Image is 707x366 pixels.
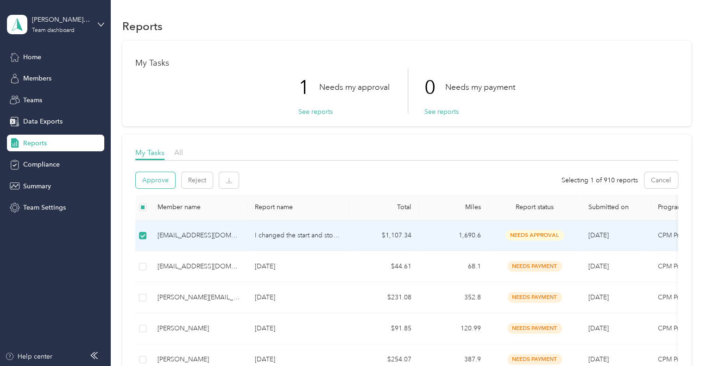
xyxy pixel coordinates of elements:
div: Miles [426,203,481,211]
span: Members [23,74,51,83]
span: Data Exports [23,117,63,126]
th: Submitted on [581,195,650,220]
div: [EMAIL_ADDRESS][DOMAIN_NAME] [158,261,240,272]
td: 352.8 [419,282,488,313]
div: [PERSON_NAME] [158,354,240,365]
span: [DATE] [588,231,609,239]
span: needs approval [505,230,564,241]
div: [PERSON_NAME] [158,323,240,334]
th: Report name [247,195,349,220]
span: needs payment [507,292,562,303]
div: Member name [158,203,240,211]
div: [PERSON_NAME]'s Team [32,15,90,25]
th: Member name [150,195,247,220]
p: 1 [298,68,319,107]
span: Report status [496,203,574,211]
td: $91.85 [349,313,419,344]
span: needs payment [507,354,562,365]
span: My Tasks [135,148,164,157]
div: Team dashboard [32,28,75,33]
span: Team Settings [23,203,66,212]
p: [DATE] [255,292,342,303]
span: Reports [23,138,47,148]
span: [DATE] [588,262,609,270]
button: Help center [5,352,52,361]
h1: Reports [122,21,163,31]
button: See reports [298,107,333,117]
span: Compliance [23,160,60,169]
td: $44.61 [349,251,419,282]
div: [PERSON_NAME][EMAIL_ADDRESS][PERSON_NAME][DOMAIN_NAME] [158,292,240,303]
span: [DATE] [588,355,609,363]
button: Cancel [644,172,678,188]
p: [DATE] [255,323,342,334]
p: [DATE] [255,354,342,365]
p: I changed the start and stop to all between [GEOGRAPHIC_DATA] and Cardinal [255,230,342,241]
td: 68.1 [419,251,488,282]
div: [EMAIL_ADDRESS][DOMAIN_NAME] [158,230,240,241]
p: Needs my approval [319,81,390,93]
span: needs payment [507,323,562,334]
td: $1,107.34 [349,220,419,251]
button: Approve [136,172,175,188]
span: Summary [23,181,51,191]
p: Needs my payment [445,81,515,93]
p: [DATE] [255,261,342,272]
span: [DATE] [588,324,609,332]
h1: My Tasks [135,58,678,68]
td: 120.99 [419,313,488,344]
span: Home [23,52,41,62]
span: Selecting 1 of 910 reports [562,175,638,185]
td: 1,690.6 [419,220,488,251]
td: $231.08 [349,282,419,313]
button: Reject [182,172,213,188]
p: 0 [424,68,445,107]
span: needs payment [507,261,562,272]
span: Teams [23,95,42,105]
span: All [174,148,183,157]
button: See reports [424,107,459,117]
span: [DATE] [588,293,609,301]
div: Total [357,203,411,211]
